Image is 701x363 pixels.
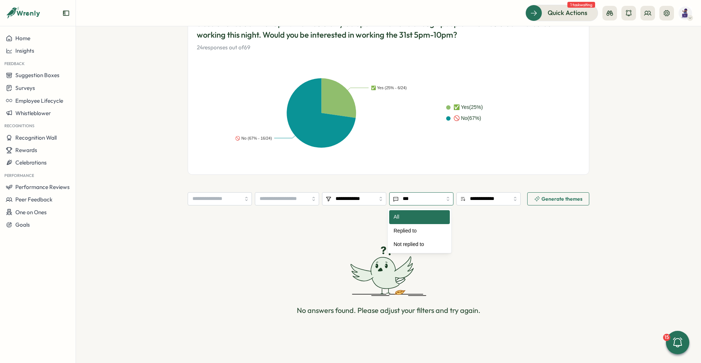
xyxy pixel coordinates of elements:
[548,8,587,18] span: Quick Actions
[663,334,670,341] div: 15
[678,6,692,20] img: John Sproul
[15,209,47,216] span: One on Ones
[297,305,480,316] p: No answers found. Please adjust your filters and try again.
[15,134,57,141] span: Recognition Wall
[453,114,481,122] div: 🚫 No ( 67 %)
[541,196,582,201] span: Generate themes
[15,47,34,54] span: Insights
[389,224,450,238] div: Replied to
[389,238,450,252] div: Not replied to
[15,159,47,166] span: Celebrations
[389,210,450,224] div: All
[525,5,598,21] button: Quick Actions
[62,10,70,17] button: Expand sidebar
[15,97,63,104] span: Employee Lifecycle
[15,196,53,203] span: Peer Feedback
[197,44,580,52] p: 24 responses out of 69
[15,35,30,42] span: Home
[15,72,60,79] span: Suggestion Boxes
[15,184,70,190] span: Performance Reviews
[371,85,407,90] text: ✅ Yes (25% - 6/24)
[15,147,37,154] span: Rewards
[527,192,589,205] button: Generate themes
[15,221,30,228] span: Goals
[15,110,51,117] span: Whistleblower
[453,103,483,111] div: ✅ Yes ( 25 %)
[235,136,272,141] text: 🚫 No (67% - 16/24)
[15,84,35,91] span: Surveys
[666,331,689,354] button: 15
[567,2,595,8] span: 1 task waiting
